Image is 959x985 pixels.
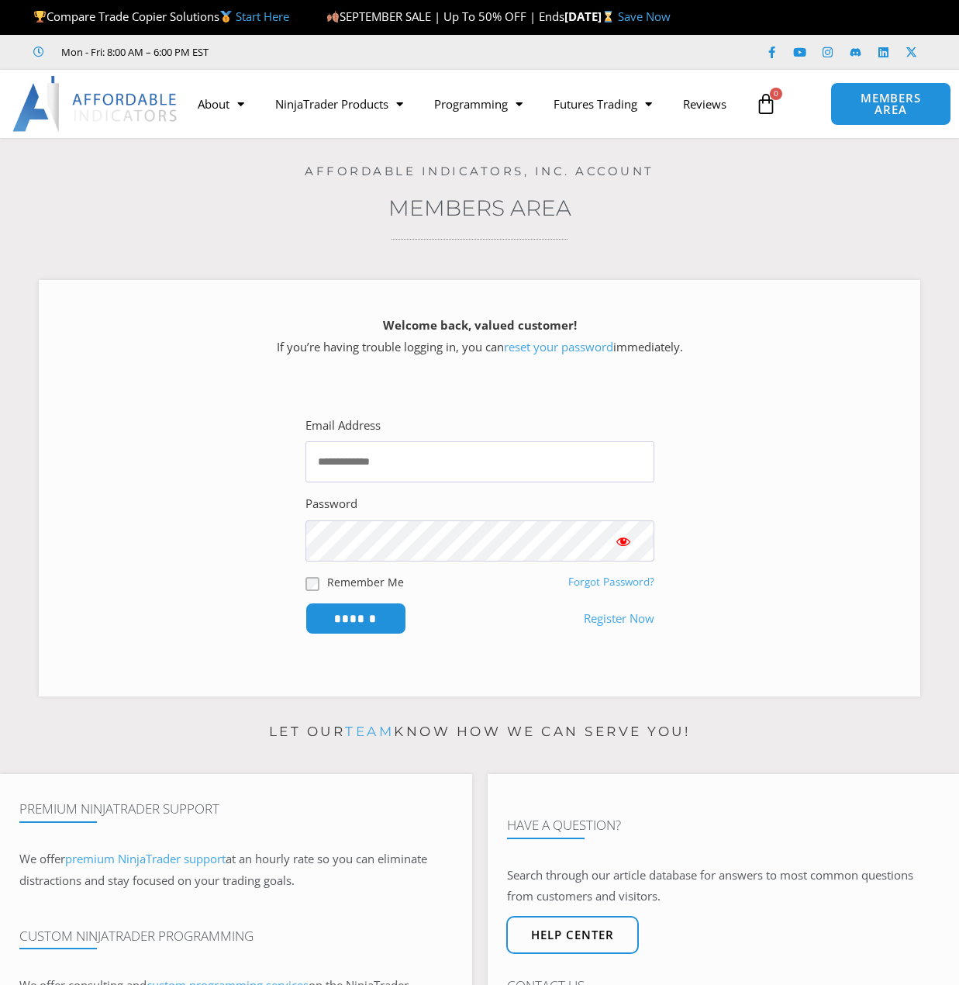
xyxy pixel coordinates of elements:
a: 0 [732,81,800,126]
a: About [182,86,260,122]
nav: Menu [182,86,748,122]
label: Password [305,493,357,515]
a: MEMBERS AREA [830,82,950,126]
h4: Have A Question? [507,817,940,833]
span: MEMBERS AREA [847,92,934,116]
a: team [345,724,394,739]
iframe: Customer reviews powered by Trustpilot [230,44,463,60]
p: Search through our article database for answers to most common questions from customers and visit... [507,865,940,908]
span: Help center [531,929,614,941]
a: reset your password [504,339,613,354]
a: Programming [419,86,538,122]
strong: [DATE] [564,9,618,24]
a: Futures Trading [538,86,668,122]
label: Email Address [305,415,381,437]
img: LogoAI | Affordable Indicators – NinjaTrader [12,76,179,132]
img: 🏆 [34,11,46,22]
a: Reviews [668,86,742,122]
a: NinjaTrader Products [260,86,419,122]
a: Forgot Password? [568,575,654,589]
a: Start Here [236,9,289,24]
span: We offer [19,851,65,866]
img: 🥇 [220,11,232,22]
a: Help center [506,916,639,954]
h4: Custom NinjaTrader Programming [19,928,453,944]
img: 🍂 [327,11,339,22]
a: Members Area [388,195,571,221]
h4: Premium NinjaTrader Support [19,801,453,817]
a: Save Now [618,9,671,24]
button: Show password [592,520,654,562]
p: If you’re having trouble logging in, you can immediately. [66,315,893,358]
span: Mon - Fri: 8:00 AM – 6:00 PM EST [57,43,209,61]
label: Remember Me [327,574,404,590]
a: premium NinjaTrader support [65,851,226,866]
span: SEPTEMBER SALE | Up To 50% OFF | Ends [326,9,564,24]
a: Register Now [584,608,654,630]
span: at an hourly rate so you can eliminate distractions and stay focused on your trading goals. [19,851,427,888]
strong: Welcome back, valued customer! [383,317,577,333]
span: Compare Trade Copier Solutions [33,9,289,24]
a: Affordable Indicators, Inc. Account [305,164,654,178]
span: 0 [770,88,782,100]
img: ⌛ [602,11,614,22]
